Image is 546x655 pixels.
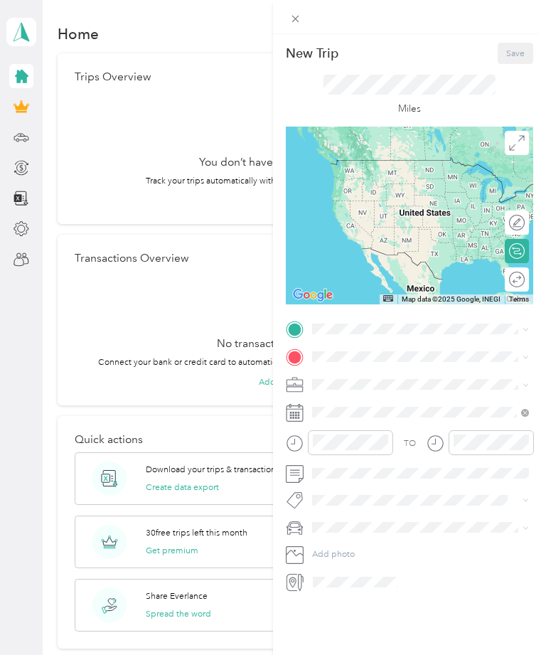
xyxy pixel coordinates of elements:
a: Open this area in Google Maps (opens a new window) [289,286,336,304]
iframe: Everlance-gr Chat Button Frame [466,575,546,655]
p: New Trip [286,45,338,62]
div: TO [404,437,416,450]
img: Google [289,286,336,304]
p: Miles [398,101,421,116]
button: Add photo [308,545,533,563]
span: Map data ©2025 Google, INEGI [402,295,500,303]
button: Keyboard shortcuts [383,295,393,302]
